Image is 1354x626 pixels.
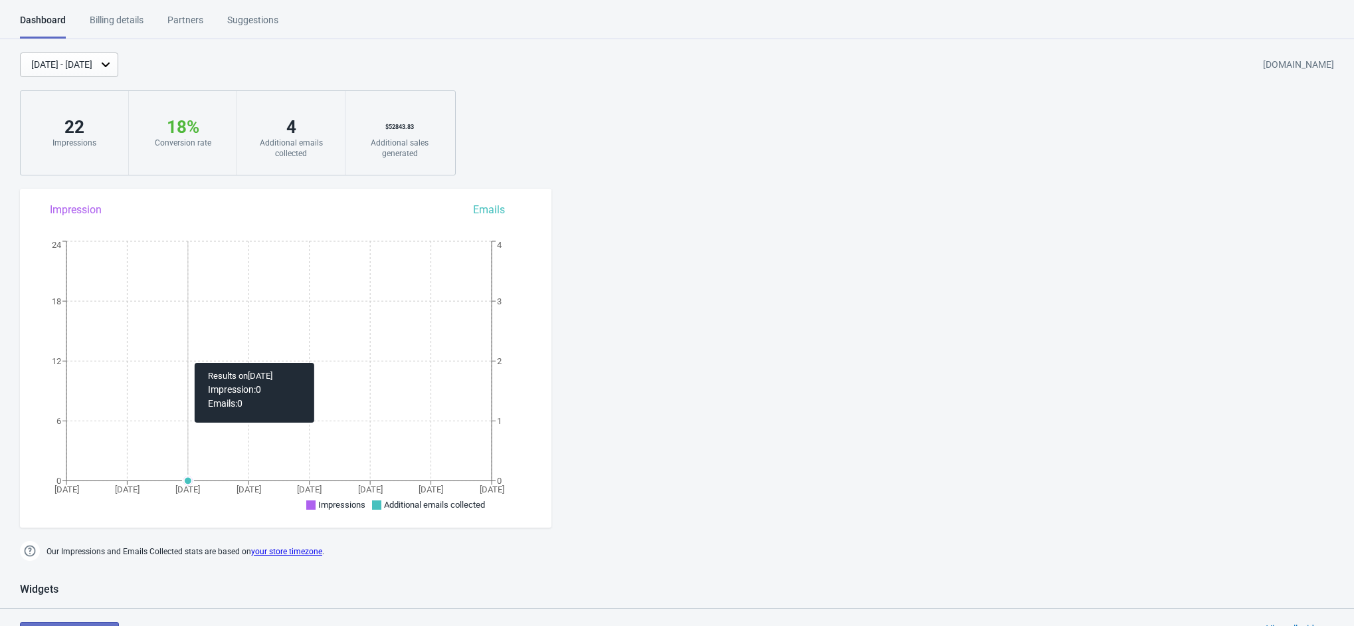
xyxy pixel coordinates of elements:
[175,484,200,494] tspan: [DATE]
[34,138,115,148] div: Impressions
[47,541,324,563] span: Our Impressions and Emails Collected stats are based on .
[20,13,66,39] div: Dashboard
[142,138,223,148] div: Conversion rate
[31,58,92,72] div: [DATE] - [DATE]
[34,116,115,138] div: 22
[227,13,278,37] div: Suggestions
[142,116,223,138] div: 18 %
[359,138,440,159] div: Additional sales generated
[250,138,332,159] div: Additional emails collected
[56,476,61,486] tspan: 0
[167,13,203,37] div: Partners
[251,547,322,556] a: your store timezone
[297,484,322,494] tspan: [DATE]
[419,484,443,494] tspan: [DATE]
[237,484,261,494] tspan: [DATE]
[497,296,502,306] tspan: 3
[358,484,383,494] tspan: [DATE]
[1263,53,1334,77] div: [DOMAIN_NAME]
[56,416,61,426] tspan: 6
[20,541,40,561] img: help.png
[52,356,61,366] tspan: 12
[54,484,79,494] tspan: [DATE]
[115,484,140,494] tspan: [DATE]
[384,500,485,510] span: Additional emails collected
[318,500,365,510] span: Impressions
[52,240,62,250] tspan: 24
[52,296,61,306] tspan: 18
[497,476,502,486] tspan: 0
[359,116,440,138] div: $ 52843.83
[497,356,502,366] tspan: 2
[497,240,502,250] tspan: 4
[250,116,332,138] div: 4
[480,484,504,494] tspan: [DATE]
[497,416,502,426] tspan: 1
[90,13,144,37] div: Billing details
